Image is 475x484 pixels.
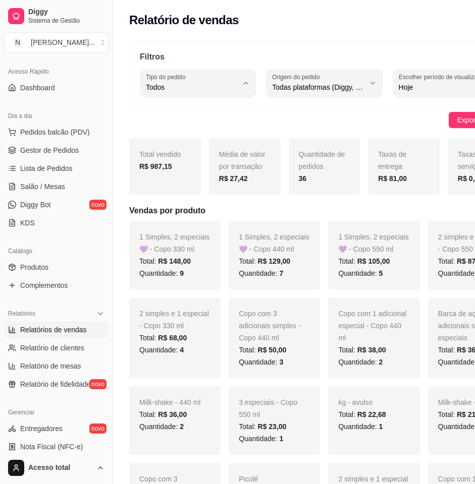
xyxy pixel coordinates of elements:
span: Todos [146,82,238,92]
span: Pedidos balcão (PDV) [20,127,90,137]
span: 7 [279,269,283,277]
span: Dashboard [20,83,55,93]
span: R$ 23,00 [258,422,287,431]
span: Taxas de entrega [378,150,406,170]
span: Quantidade: [139,346,184,354]
span: Quantidade: [338,269,383,277]
span: R$ 105,00 [357,257,390,265]
span: kg - avulso [338,398,373,406]
label: Origem do pedido [272,73,323,81]
span: 2 simples e 1 especial - Copo 330 ml [139,310,209,330]
span: Total: [239,257,290,265]
span: Nota Fiscal (NFC-e) [20,442,83,452]
span: Total: [139,334,187,342]
span: Quantidade: [338,422,383,431]
span: Quantidade: [239,435,283,443]
span: Produtos [20,262,48,272]
span: R$ 36,00 [158,410,187,418]
span: Total: [139,410,187,418]
span: R$ 129,00 [258,257,291,265]
span: 1 [379,422,383,431]
strong: R$ 81,00 [378,174,407,183]
span: Quantidade: [239,358,283,366]
span: 1 Simples, 2 especiais 💜 - Copo 440 ml [239,233,309,253]
span: 2 [379,358,383,366]
button: Select a team [4,32,109,52]
span: Diggy Bot [20,200,51,210]
span: Relatórios [8,310,35,318]
span: Copo com 1 adicional especial - Copo 440 ml [338,310,406,342]
span: Salão / Mesas [20,181,65,192]
span: Milk-shake - 440 ml [139,398,200,406]
span: Média de valor por transação [219,150,266,170]
span: Gestor de Pedidos [20,145,79,155]
span: 4 [180,346,184,354]
span: Lista de Pedidos [20,163,73,173]
span: Copo com 3 adicionais simples - Copo 440 ml [239,310,300,342]
span: 3 [279,358,283,366]
span: 1 [279,435,283,443]
span: Quantidade de pedidos [299,150,345,170]
span: Total: [139,257,191,265]
span: Relatório de mesas [20,361,81,371]
span: Relatório de fidelidade [20,379,90,389]
span: Quantidade: [338,358,383,366]
span: Quantidade: [139,422,184,431]
span: 5 [379,269,383,277]
strong: 36 [299,174,307,183]
span: Total: [239,422,286,431]
span: R$ 38,00 [357,346,386,354]
span: KDS [20,218,35,228]
span: Relatório de clientes [20,343,84,353]
span: Picolé [239,475,258,483]
span: N [13,37,23,47]
span: Total: [338,410,386,418]
div: Dia a dia [4,108,109,124]
h2: Relatório de vendas [129,12,239,28]
span: Todas plataformas (Diggy, iFood) [272,82,364,92]
span: R$ 22,68 [357,410,386,418]
span: Entregadores [20,423,63,434]
span: R$ 50,00 [258,346,287,354]
span: R$ 148,00 [158,257,191,265]
span: Quantidade: [239,269,283,277]
div: [PERSON_NAME] ... [31,37,95,47]
span: 9 [180,269,184,277]
span: Total: [239,346,286,354]
span: 3 especiais - Copo 550 ml [239,398,297,418]
span: Total: [338,346,386,354]
span: Relatórios de vendas [20,325,87,335]
label: Tipo do pedido [146,73,189,81]
div: Acesso Rápido [4,64,109,80]
span: Total vendido [139,150,181,158]
span: Sistema de Gestão [28,17,104,25]
span: Acesso total [28,463,92,472]
span: Diggy [28,8,104,17]
span: Total: [338,257,390,265]
span: Quantidade: [139,269,184,277]
div: Catálogo [4,243,109,259]
span: R$ 68,00 [158,334,187,342]
span: Complementos [20,280,68,290]
span: 2 [180,422,184,431]
div: Gerenciar [4,404,109,420]
span: 1 Simples, 2 especiais 💜 - Copo 330 ml [139,233,209,253]
strong: R$ 987,15 [139,162,172,170]
span: 1 Simples, 2 especiais 💜 - Copo 550 ml [338,233,408,253]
